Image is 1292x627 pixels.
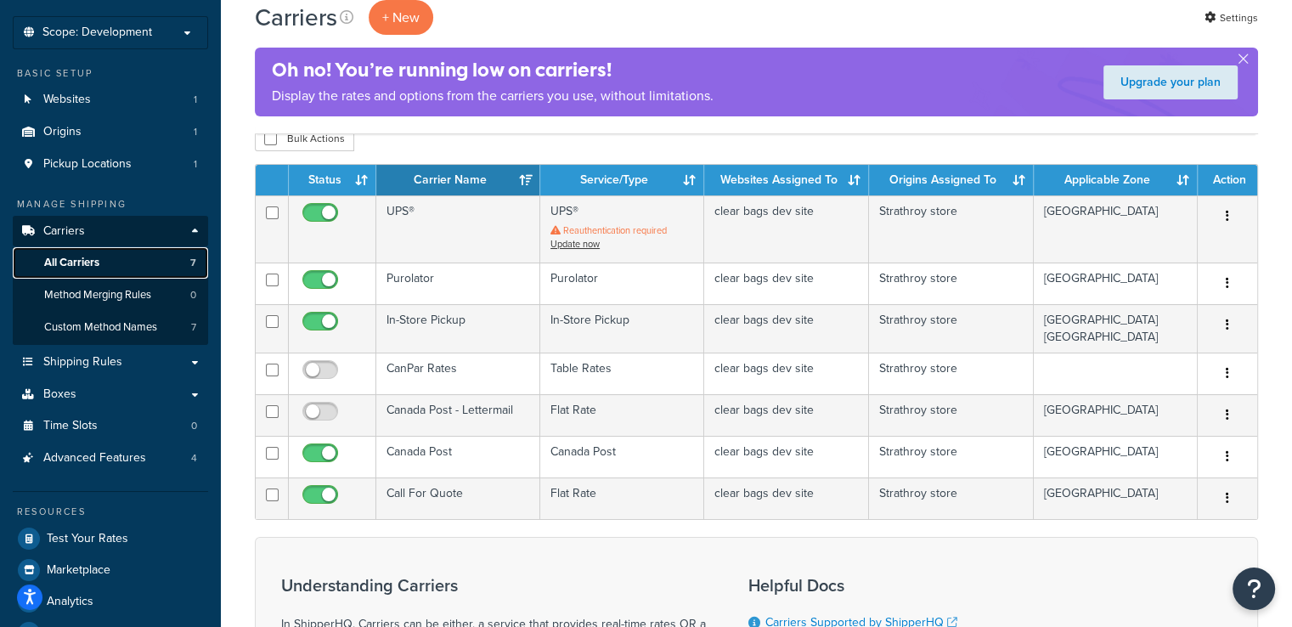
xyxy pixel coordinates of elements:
th: Origins Assigned To: activate to sort column ascending [869,165,1034,195]
li: Websites [13,84,208,116]
td: Strathroy store [869,436,1034,477]
span: Carriers [43,224,85,239]
li: Method Merging Rules [13,280,208,311]
td: [GEOGRAPHIC_DATA] [1034,263,1198,304]
div: Resources [13,505,208,519]
span: Marketplace [47,563,110,578]
td: Strathroy store [869,394,1034,436]
td: CanPar Rates [376,353,540,394]
span: Custom Method Names [44,320,157,335]
td: [GEOGRAPHIC_DATA] [1034,394,1198,436]
span: Scope: Development [42,25,152,40]
td: UPS® [376,195,540,262]
a: Test Your Rates [13,523,208,554]
a: Upgrade your plan [1103,65,1238,99]
a: Method Merging Rules 0 [13,280,208,311]
span: 7 [190,256,196,270]
a: Analytics [13,586,208,617]
button: Open Resource Center [1233,568,1275,610]
li: Advanced Features [13,443,208,474]
span: Websites [43,93,91,107]
td: Canada Post [540,436,704,477]
span: 0 [191,419,197,433]
span: Analytics [47,595,93,609]
span: 1 [194,157,197,172]
div: Manage Shipping [13,197,208,212]
h3: Helpful Docs [748,576,970,595]
td: Strathroy store [869,304,1034,353]
a: Websites 1 [13,84,208,116]
span: 1 [194,93,197,107]
td: Flat Rate [540,477,704,519]
span: 7 [191,320,196,335]
td: In-Store Pickup [540,304,704,353]
a: Time Slots 0 [13,410,208,442]
td: Table Rates [540,353,704,394]
a: All Carriers 7 [13,247,208,279]
td: In-Store Pickup [376,304,540,353]
li: Pickup Locations [13,149,208,180]
span: 4 [191,451,197,466]
td: Flat Rate [540,394,704,436]
div: Basic Setup [13,66,208,81]
span: 1 [194,125,197,139]
span: All Carriers [44,256,99,270]
td: clear bags dev site [704,195,869,262]
li: Carriers [13,216,208,345]
td: Strathroy store [869,263,1034,304]
a: Pickup Locations 1 [13,149,208,180]
td: Strathroy store [869,353,1034,394]
span: Method Merging Rules [44,288,151,302]
h1: Carriers [255,1,337,34]
span: Origins [43,125,82,139]
a: Update now [550,237,600,251]
span: 0 [190,288,196,302]
td: clear bags dev site [704,436,869,477]
li: Time Slots [13,410,208,442]
td: UPS® [540,195,704,262]
span: Test Your Rates [47,532,128,546]
td: clear bags dev site [704,263,869,304]
span: Time Slots [43,419,98,433]
td: [GEOGRAPHIC_DATA] [GEOGRAPHIC_DATA] [1034,304,1198,353]
li: Origins [13,116,208,148]
p: Display the rates and options from the carriers you use, without limitations. [272,84,714,108]
span: Shipping Rules [43,355,122,370]
a: Advanced Features 4 [13,443,208,474]
th: Carrier Name: activate to sort column ascending [376,165,540,195]
li: Custom Method Names [13,312,208,343]
h4: Oh no! You’re running low on carriers! [272,56,714,84]
a: Custom Method Names 7 [13,312,208,343]
a: Carriers [13,216,208,247]
th: Applicable Zone: activate to sort column ascending [1034,165,1198,195]
th: Action [1198,165,1257,195]
td: Strathroy store [869,195,1034,262]
td: clear bags dev site [704,477,869,519]
td: Purolator [376,263,540,304]
td: Call For Quote [376,477,540,519]
td: clear bags dev site [704,353,869,394]
span: Advanced Features [43,451,146,466]
th: Websites Assigned To: activate to sort column ascending [704,165,869,195]
span: Boxes [43,387,76,402]
a: Settings [1205,6,1258,30]
a: Marketplace [13,555,208,585]
span: Reauthentication required [563,223,667,237]
td: Canada Post [376,436,540,477]
td: clear bags dev site [704,304,869,353]
button: Bulk Actions [255,126,354,151]
span: Pickup Locations [43,157,132,172]
th: Service/Type: activate to sort column ascending [540,165,704,195]
li: Shipping Rules [13,347,208,378]
td: Purolator [540,263,704,304]
td: Canada Post - Lettermail [376,394,540,436]
td: [GEOGRAPHIC_DATA] [1034,195,1198,262]
td: clear bags dev site [704,394,869,436]
th: Status: activate to sort column ascending [289,165,376,195]
a: Boxes [13,379,208,410]
td: [GEOGRAPHIC_DATA] [1034,436,1198,477]
td: [GEOGRAPHIC_DATA] [1034,477,1198,519]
